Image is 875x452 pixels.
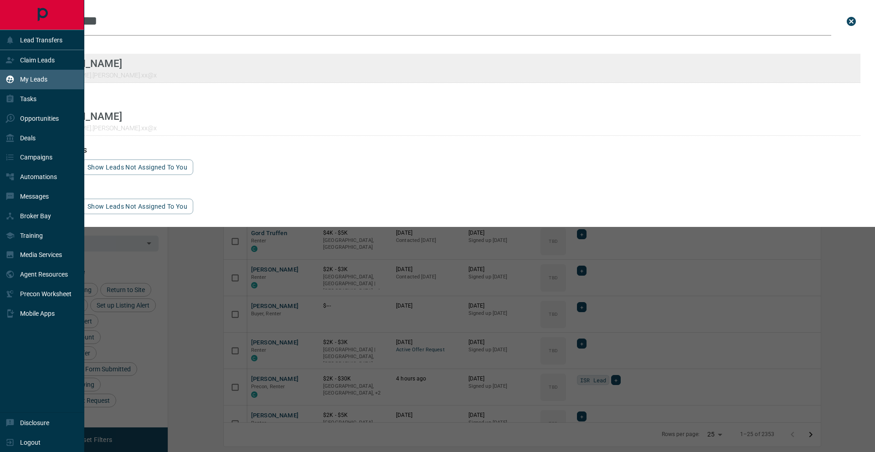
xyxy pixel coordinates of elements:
p: [PERSON_NAME].[PERSON_NAME].xx@x [44,72,157,79]
h3: email matches [35,94,860,101]
h3: phone matches [35,147,860,154]
p: [PERSON_NAME].[PERSON_NAME].xx@x [44,124,157,132]
h3: name matches [35,41,860,48]
button: close search bar [842,12,860,31]
p: [PERSON_NAME] [44,57,157,69]
button: show leads not assigned to you [82,199,193,214]
h3: id matches [35,186,860,193]
button: show leads not assigned to you [82,159,193,175]
p: [PERSON_NAME] [44,110,157,122]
